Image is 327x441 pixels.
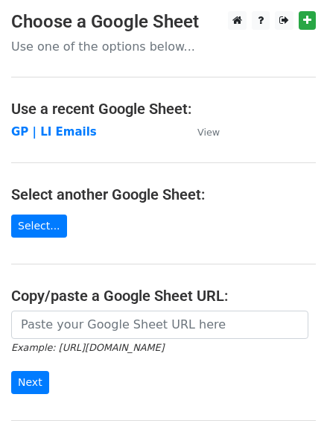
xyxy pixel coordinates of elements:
[11,125,97,139] a: GP | LI Emails
[197,127,220,138] small: View
[11,215,67,238] a: Select...
[11,185,316,203] h4: Select another Google Sheet:
[11,371,49,394] input: Next
[11,100,316,118] h4: Use a recent Google Sheet:
[11,287,316,305] h4: Copy/paste a Google Sheet URL:
[11,11,316,33] h3: Choose a Google Sheet
[11,342,164,353] small: Example: [URL][DOMAIN_NAME]
[11,311,308,339] input: Paste your Google Sheet URL here
[182,125,220,139] a: View
[11,39,316,54] p: Use one of the options below...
